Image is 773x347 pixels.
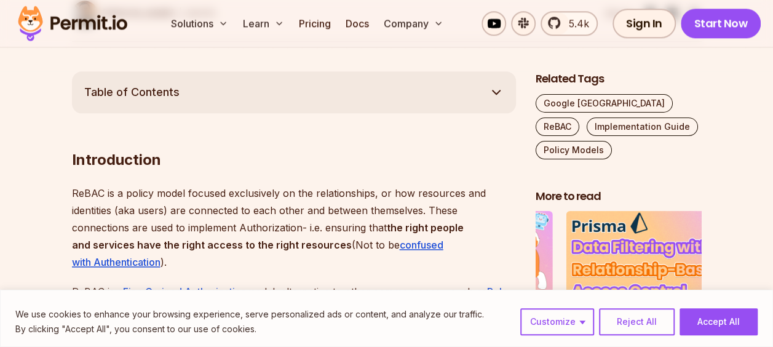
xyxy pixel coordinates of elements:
[566,211,732,342] a: Prisma ORM Data Filtering with ReBACPrisma ORM Data Filtering with ReBAC
[536,141,612,159] a: Policy Models
[681,9,761,38] a: Start Now
[123,285,247,298] a: Fine Grained Authorization
[536,118,579,136] a: ReBAC
[536,71,702,87] h2: Related Tags
[566,211,732,342] li: 2 of 3
[84,84,180,101] span: Table of Contents
[599,308,675,335] button: Reject All
[72,239,443,268] a: confused with Authentication
[520,308,594,335] button: Customize
[561,16,589,31] span: 5.4k
[15,322,484,337] p: By clicking "Accept All", you consent to our use of cookies.
[12,2,133,44] img: Permit logo
[541,11,598,36] a: 5.4k
[15,307,484,322] p: We use cookies to enhance your browsing experience, serve personalized ads or content, and analyz...
[680,308,758,335] button: Accept All
[341,11,374,36] a: Docs
[238,11,289,36] button: Learn
[587,118,698,136] a: Implementation Guide
[379,11,448,36] button: Company
[536,189,702,204] h2: More to read
[72,185,516,271] p: ReBAC is a policy model focused exclusively on the relationships, or how resources and identities...
[294,11,336,36] a: Pricing
[536,94,673,113] a: Google [GEOGRAPHIC_DATA]
[72,71,516,113] button: Table of Contents
[166,11,233,36] button: Solutions
[566,211,732,305] img: Prisma ORM Data Filtering with ReBAC
[387,211,553,342] li: 1 of 3
[72,101,516,170] h2: Introduction
[612,9,676,38] a: Sign In
[72,221,464,251] strong: the right people and services have the right access to the right resources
